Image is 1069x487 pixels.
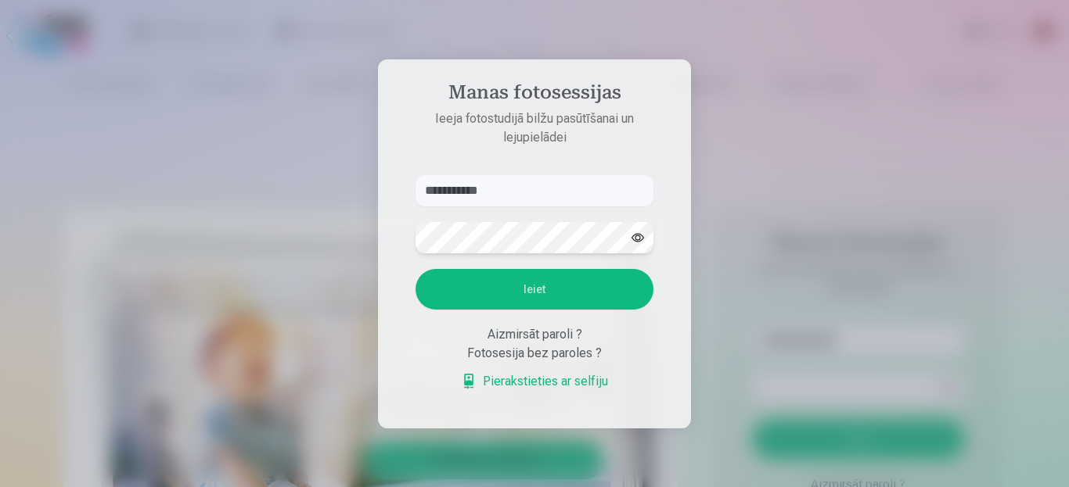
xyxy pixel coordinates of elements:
[461,372,608,391] a: Pierakstieties ar selfiju
[400,109,669,147] p: Ieeja fotostudijā bilžu pasūtīšanai un lejupielādei
[400,81,669,109] h4: Manas fotosessijas
[416,269,653,310] button: Ieiet
[416,325,653,344] div: Aizmirsāt paroli ?
[416,344,653,363] div: Fotosesija bez paroles ?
